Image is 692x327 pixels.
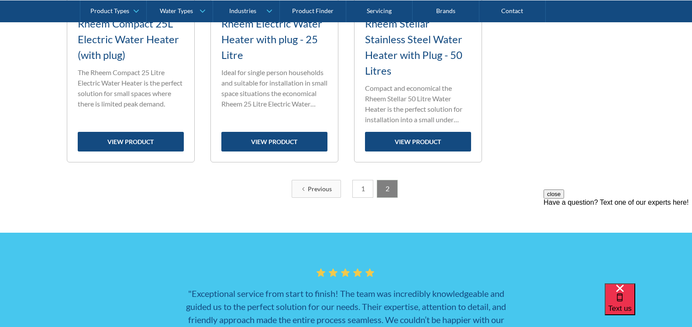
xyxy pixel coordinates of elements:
[365,132,471,151] a: view product
[90,7,129,14] div: Product Types
[221,67,327,109] p: Ideal for single person households and suitable for installation in small space situations the ec...
[352,180,373,198] a: 1
[365,83,471,125] p: Compact and economical the Rheem Stellar 50 Litre Water Heater is the perfect solution for instal...
[365,16,471,79] h3: Rheem Stellar Stainless Steel Water Heater with Plug - 50 Litres
[78,132,184,151] a: view product
[544,189,692,294] iframe: podium webchat widget prompt
[229,7,256,14] div: Industries
[78,16,184,63] h3: Rheem Compact 25L Electric Water Heater (with plug)
[78,67,184,109] p: The Rheem Compact 25 Litre Electric Water Heater is the perfect solution for small spaces where t...
[160,7,193,14] div: Water Types
[605,283,692,327] iframe: podium webchat widget bubble
[377,180,398,198] a: 2
[221,132,327,151] a: view product
[308,184,332,193] div: Previous
[221,16,327,63] h3: Rheem Electric Water Heater with plug - 25 Litre
[292,180,341,198] a: Previous Page
[67,180,626,198] div: List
